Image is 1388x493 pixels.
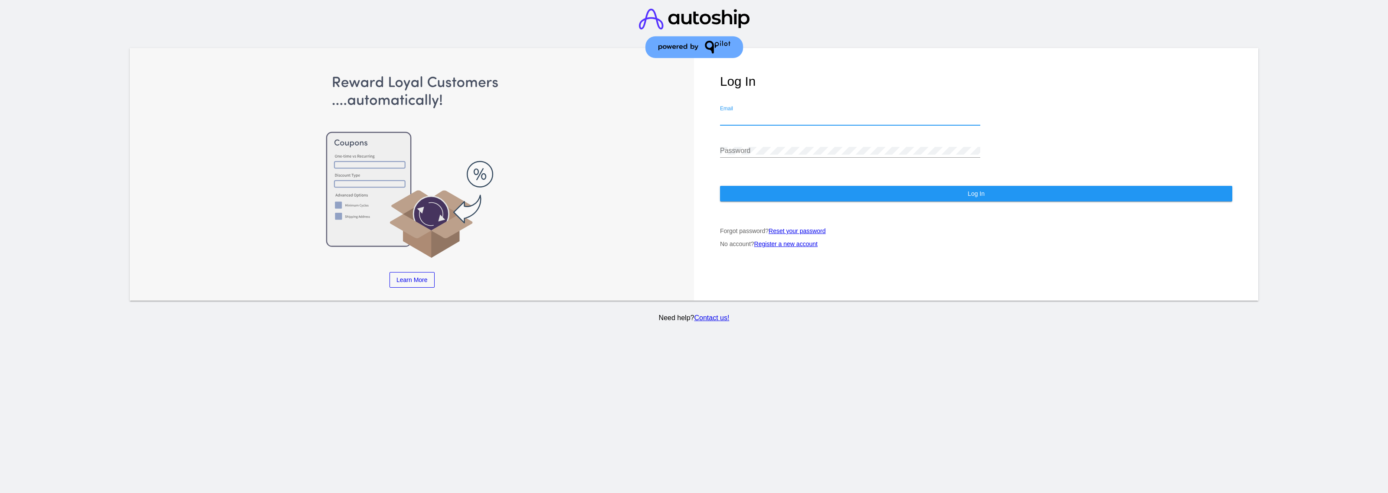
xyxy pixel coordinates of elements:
a: Register a new account [754,240,818,247]
img: Apply Coupons Automatically to Scheduled Orders with QPilot [156,74,668,259]
p: No account? [720,240,1232,247]
p: Forgot password? [720,227,1232,234]
p: Need help? [128,314,1260,322]
h1: Log In [720,74,1232,89]
a: Contact us! [694,314,729,321]
span: Learn More [396,276,428,283]
button: Log In [720,186,1232,201]
a: Learn More [390,272,435,288]
span: Log In [968,190,985,197]
input: Email [720,114,980,122]
a: Reset your password [769,227,826,234]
